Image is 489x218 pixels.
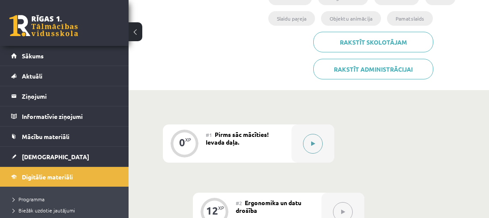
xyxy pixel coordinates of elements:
span: Pirms sāc mācīties! Ievada daļa. [206,130,269,146]
span: Mācību materiāli [22,133,69,140]
a: Mācību materiāli [11,127,118,146]
span: Digitālie materiāli [22,173,73,181]
span: #2 [236,200,242,206]
a: Rakstīt administrācijai [313,59,433,79]
a: Informatīvie ziņojumi [11,106,118,126]
a: Rakstīt skolotājam [313,32,433,52]
span: Aktuāli [22,72,42,80]
a: Aktuāli [11,66,118,86]
li: Pamatslaids [387,11,433,26]
div: XP [218,206,224,210]
legend: Ziņojumi [22,86,118,106]
li: Slaidu paŗeja [268,11,315,26]
div: XP [185,137,191,142]
span: Sākums [22,52,44,60]
a: Sākums [11,46,118,66]
span: Programma [13,196,45,203]
a: Ziņojumi [11,86,118,106]
span: Ergonomika un datu drošība [236,199,301,214]
span: [DEMOGRAPHIC_DATA] [22,153,89,160]
li: Objektu animācija [321,11,381,26]
a: [DEMOGRAPHIC_DATA] [11,147,118,167]
span: #1 [206,131,212,138]
a: Programma [13,195,120,203]
div: 12 [206,207,218,215]
a: Rīgas 1. Tālmācības vidusskola [9,15,78,36]
a: Digitālie materiāli [11,167,118,187]
div: 0 [179,139,185,146]
a: Biežāk uzdotie jautājumi [13,206,120,214]
legend: Informatīvie ziņojumi [22,106,118,126]
span: Biežāk uzdotie jautājumi [13,207,75,214]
